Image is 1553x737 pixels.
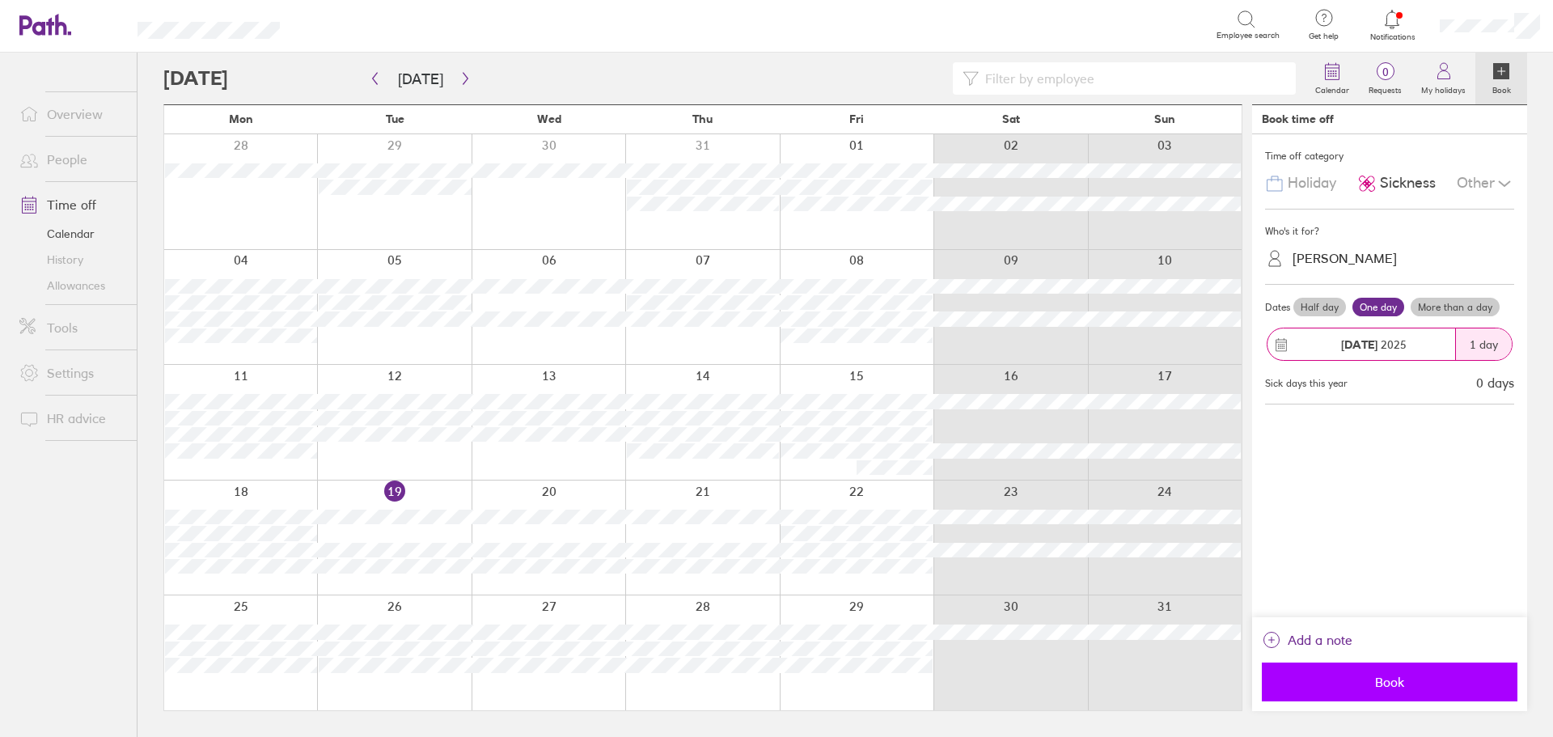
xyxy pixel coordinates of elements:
[324,17,365,32] div: Search
[1262,112,1334,125] div: Book time off
[1411,53,1475,104] a: My holidays
[1273,675,1506,689] span: Book
[1293,298,1346,317] label: Half day
[1359,66,1411,78] span: 0
[1265,378,1348,389] div: Sick days this year
[1305,53,1359,104] a: Calendar
[849,112,864,125] span: Fri
[386,112,404,125] span: Tue
[6,188,137,221] a: Time off
[229,112,253,125] span: Mon
[1359,53,1411,104] a: 0Requests
[1265,320,1514,369] button: [DATE] 20251 day
[1366,32,1419,42] span: Notifications
[1341,337,1377,352] strong: [DATE]
[1411,81,1475,95] label: My holidays
[1288,175,1336,192] span: Holiday
[1293,251,1397,266] div: [PERSON_NAME]
[1476,375,1514,390] div: 0 days
[1380,175,1436,192] span: Sickness
[1265,144,1514,168] div: Time off category
[1262,627,1352,653] button: Add a note
[1411,298,1500,317] label: More than a day
[6,311,137,344] a: Tools
[1483,81,1521,95] label: Book
[1154,112,1175,125] span: Sun
[1359,81,1411,95] label: Requests
[1366,8,1419,42] a: Notifications
[979,63,1286,94] input: Filter by employee
[1262,663,1517,701] button: Book
[1341,338,1407,351] span: 2025
[1002,112,1020,125] span: Sat
[1305,81,1359,95] label: Calendar
[6,221,137,247] a: Calendar
[1288,627,1352,653] span: Add a note
[1455,328,1512,360] div: 1 day
[6,98,137,130] a: Overview
[385,66,456,92] button: [DATE]
[1265,219,1514,244] div: Who's it for?
[537,112,561,125] span: Wed
[6,357,137,389] a: Settings
[6,273,137,299] a: Allowances
[6,247,137,273] a: History
[692,112,713,125] span: Thu
[1265,302,1290,313] span: Dates
[1457,168,1514,199] div: Other
[1475,53,1527,104] a: Book
[1217,31,1280,40] span: Employee search
[1297,32,1350,41] span: Get help
[6,402,137,434] a: HR advice
[6,143,137,176] a: People
[1352,298,1404,317] label: One day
